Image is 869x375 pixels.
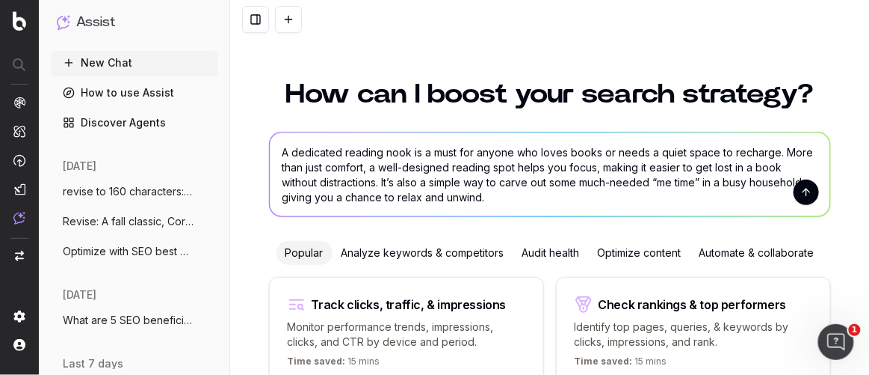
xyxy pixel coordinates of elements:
div: Analyze keywords & competitors [333,241,513,265]
p: Monitor performance trends, impressions, clicks, and CTR by device and period. [288,320,525,350]
h1: Assist [76,12,115,33]
div: Track clicks, traffic, & impressions [312,299,507,311]
span: Time saved: [575,356,633,367]
div: Popular [276,241,333,265]
textarea: A dedicated reading nook is a must for anyone who loves books or needs a quiet space to recharge.... [270,132,830,216]
span: Time saved: [288,356,346,367]
div: Check rankings & top performers [599,299,787,311]
iframe: Intercom live chat [818,324,854,360]
img: My account [13,339,25,351]
span: Revise: A fall classic, Corduroy pants a [63,214,194,229]
a: Discover Agents [51,111,218,135]
h1: How can I boost your search strategy? [269,81,831,108]
div: Optimize content [589,241,690,265]
span: 1 [849,324,861,336]
img: Assist [13,212,25,225]
img: Assist [57,15,70,29]
a: How to use Assist [51,81,218,105]
span: last 7 days [63,356,123,371]
img: Analytics [13,97,25,109]
button: New Chat [51,51,218,75]
button: revise to 160 characters: Create the per [51,180,218,204]
span: [DATE] [63,159,96,174]
img: Intelligence [13,125,25,138]
img: Switch project [15,251,24,261]
p: 15 mins [288,356,380,374]
span: revise to 160 characters: Create the per [63,184,194,199]
button: Optimize with SEO best practices: Fall i [51,240,218,263]
span: Optimize with SEO best practices: Fall i [63,244,194,259]
img: Activation [13,154,25,167]
button: Revise: A fall classic, Corduroy pants a [51,210,218,234]
span: What are 5 SEO beneficial blog post topi [63,313,194,328]
img: Botify logo [13,11,26,31]
div: Automate & collaborate [690,241,823,265]
img: Setting [13,311,25,323]
img: Studio [13,183,25,195]
button: What are 5 SEO beneficial blog post topi [51,308,218,332]
button: Assist [57,12,212,33]
span: [DATE] [63,287,96,302]
p: Identify top pages, queries, & keywords by clicks, impressions, and rank. [575,320,812,350]
div: Audit health [513,241,589,265]
p: 15 mins [575,356,667,374]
